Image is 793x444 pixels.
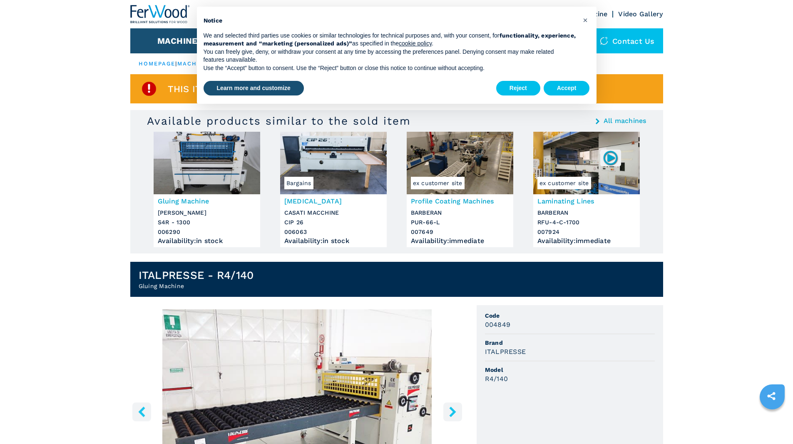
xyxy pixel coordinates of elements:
[485,347,526,356] h3: ITALPRESSE
[141,80,157,97] img: SoldProduct
[158,208,256,237] h3: [PERSON_NAME] S4R - 1300 006290
[175,60,177,67] span: |
[604,118,646,124] a: All machines
[204,64,577,73] p: Use the “Accept” button to consent. Use the “Reject” button or close this notice to continue with...
[407,132,513,247] a: Profile Coating Machines BARBERAN PUR-66-Lex customer siteProfile Coating MachinesBARBERANPUR-66-...
[485,339,655,347] span: Brand
[139,282,254,290] h2: Gluing Machine
[158,239,256,243] div: Availability : in stock
[132,402,151,421] button: left-button
[443,402,462,421] button: right-button
[139,60,176,67] a: HOMEPAGE
[592,28,663,53] div: Contact us
[147,114,411,128] h3: Available products similar to the sold item
[411,208,509,237] h3: BARBERAN PUR-66-L 007649
[204,32,576,47] strong: functionality, experience, measurement and “marketing (personalized ads)”
[154,132,260,194] img: Gluing Machine OSAMA S4R - 1300
[411,177,465,189] span: ex customer site
[284,196,383,206] h3: [MEDICAL_DATA]
[533,132,640,247] a: Laminating Lines BARBERAN RFU-4-C-1700ex customer site007924Laminating LinesBARBERANRFU-4-C-17000...
[158,196,256,206] h3: Gluing Machine
[602,150,619,166] img: 007924
[583,15,588,25] span: ×
[284,208,383,237] h3: CASATI MACCHINE CIP 26 006063
[485,374,508,384] h3: R4/140
[411,239,509,243] div: Availability : immediate
[154,132,260,247] a: Gluing Machine OSAMA S4R - 1300Gluing Machine[PERSON_NAME]S4R - 1300006290Availability:in stock
[130,5,190,23] img: Ferwood
[280,132,387,194] img: Guillotine CASATI MACCHINE CIP 26
[168,84,300,94] span: This item is already sold
[618,10,663,18] a: Video Gallery
[399,40,432,47] a: cookie policy
[544,81,590,96] button: Accept
[411,196,509,206] h3: Profile Coating Machines
[485,320,511,329] h3: 004849
[579,13,592,27] button: Close this notice
[496,81,540,96] button: Reject
[600,37,608,45] img: Contact us
[157,36,203,46] button: Machines
[537,239,636,243] div: Availability : immediate
[177,60,213,67] a: machines
[761,386,782,406] a: sharethis
[407,132,513,194] img: Profile Coating Machines BARBERAN PUR-66-L
[204,32,577,48] p: We and selected third parties use cookies or similar technologies for technical purposes and, wit...
[485,311,655,320] span: Code
[284,177,313,189] span: Bargains
[284,239,383,243] div: Availability : in stock
[537,208,636,237] h3: BARBERAN RFU-4-C-1700 007924
[139,268,254,282] h1: ITALPRESSE - R4/140
[204,48,577,64] p: You can freely give, deny, or withdraw your consent at any time by accessing the preferences pane...
[280,132,387,247] a: Guillotine CASATI MACCHINE CIP 26Bargains[MEDICAL_DATA]CASATI MACCHINECIP 26006063Availability:in...
[485,366,655,374] span: Model
[537,196,636,206] h3: Laminating Lines
[204,17,577,25] h2: Notice
[533,132,640,194] img: Laminating Lines BARBERAN RFU-4-C-1700
[537,177,591,189] span: ex customer site
[204,81,304,96] button: Learn more and customize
